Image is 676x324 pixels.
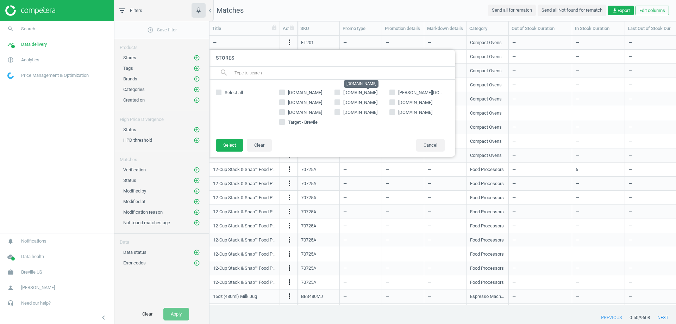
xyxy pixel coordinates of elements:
button: add_circle_outline [193,65,200,72]
span: Stores [123,55,136,60]
span: Notifications [21,238,46,244]
i: add_circle_outline [194,55,200,61]
i: search [4,22,17,36]
span: [PERSON_NAME] [21,285,55,291]
i: timeline [4,38,17,51]
button: add_circle_outline [193,198,200,205]
i: add_circle_outline [194,65,200,72]
span: Modification reason [123,209,163,215]
i: notifications [4,234,17,248]
button: Clear [135,308,160,320]
span: Created on [123,97,145,103]
img: wGWNvw8QSZomAAAAABJRU5ErkJggg== [7,72,14,79]
button: add_circle_outline [193,249,200,256]
i: work [4,265,17,279]
i: add_circle_outline [194,188,200,194]
i: person [4,281,17,294]
h4: Stores [209,50,455,66]
button: add_circle_outline [193,86,200,93]
div: Products [114,39,209,51]
i: add_circle_outline [194,177,200,184]
span: Categories [123,87,145,92]
i: add_circle_outline [194,97,200,103]
span: Modified at [123,199,145,204]
button: add_circle_outline [193,177,200,184]
span: HPD threshold [123,137,152,143]
div: Matches [114,151,209,163]
span: Breville US [21,269,42,275]
img: ajHJNr6hYgQAAAAASUVORK5CYII= [5,5,55,16]
i: add_circle_outline [194,86,200,93]
i: add_circle_outline [194,137,200,143]
span: Status [123,127,136,132]
span: Search [21,26,35,32]
i: add_circle_outline [194,76,200,82]
i: chevron_left [206,6,214,15]
span: Modified by [123,188,146,194]
button: add_circle_outline [193,137,200,144]
button: add_circle_outline [193,54,200,61]
button: add_circle_outline [193,166,200,173]
button: add_circle_outline [193,75,200,82]
span: Data delivery [21,41,47,48]
div: Data [114,234,209,245]
span: Tags [123,66,133,71]
span: Need our help? [21,300,51,306]
div: [DOMAIN_NAME] [344,80,378,88]
i: cloud_done [4,250,17,263]
span: Data status [123,250,146,255]
span: Data health [21,253,44,260]
span: Filters [130,7,142,14]
i: chevron_left [99,313,108,322]
i: filter_list [118,6,126,15]
i: add_circle_outline [194,209,200,215]
button: add_circle_outline [193,219,200,226]
span: Price Management & Optimization [21,72,89,79]
button: add_circle_outline [193,97,200,104]
span: Not found matches age [123,220,170,225]
span: Verification [123,167,146,172]
i: add_circle_outline [194,220,200,226]
span: Status [123,178,136,183]
span: Brands [123,76,137,81]
i: add_circle_outline [194,249,200,256]
span: Error codes [123,260,146,265]
button: add_circle_outlineSave filter [114,23,209,37]
i: pie_chart_outlined [4,53,17,67]
span: Save filter [147,27,177,33]
i: add_circle_outline [147,27,154,33]
button: add_circle_outline [193,126,200,133]
button: add_circle_outline [193,209,200,216]
i: add_circle_outline [194,167,200,173]
i: add_circle_outline [194,198,200,205]
div: High Price Divergence [114,111,209,123]
button: add_circle_outline [193,259,200,267]
button: Apply [163,308,189,320]
i: headset_mic [4,297,17,310]
button: chevron_left [95,313,112,322]
i: add_circle_outline [194,260,200,266]
span: Analytics [21,57,39,63]
i: add_circle_outline [194,127,200,133]
button: add_circle_outline [193,188,200,195]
